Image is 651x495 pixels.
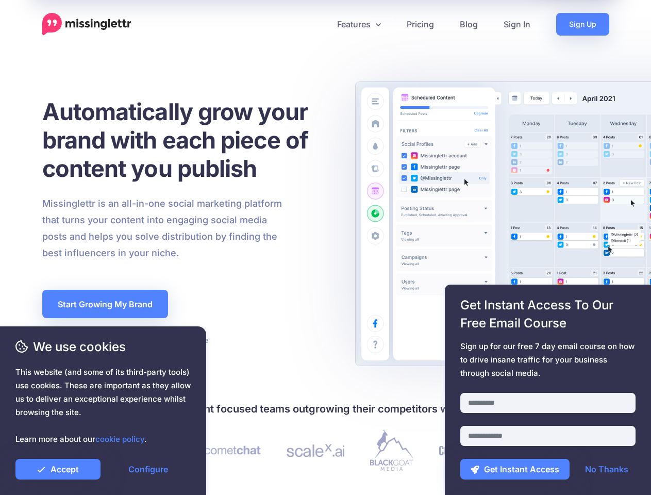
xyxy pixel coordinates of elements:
a: Blog [447,13,491,36]
span: We use cookies [15,338,191,356]
button: Get Instant Access [460,459,570,480]
a: Sign Up [556,13,609,36]
h4: Join 30,000+ creators and content focused teams outgrowing their competitors with Missinglettr [42,401,609,417]
a: Start Growing My Brand [42,290,168,318]
span: Get Instant Access To Our Free Email Course [460,296,636,332]
a: Accept [15,459,101,480]
a: Home [42,13,131,36]
a: cookie policy [95,434,144,444]
a: No Thanks [575,459,639,480]
h1: Automatically grow your brand with each piece of content you publish [42,97,333,183]
span: Sign up for our free 7 day email course on how to drive insane traffic for your business through ... [460,340,636,380]
a: Pricing [394,13,447,36]
a: Configure [106,459,191,480]
p: Missinglettr is an all-in-one social marketing platform that turns your content into engaging soc... [42,195,282,261]
a: Sign In [491,13,543,36]
span: This website (and some of its third-party tools) use cookies. These are important as they allow u... [15,366,191,446]
a: Features [324,13,394,36]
